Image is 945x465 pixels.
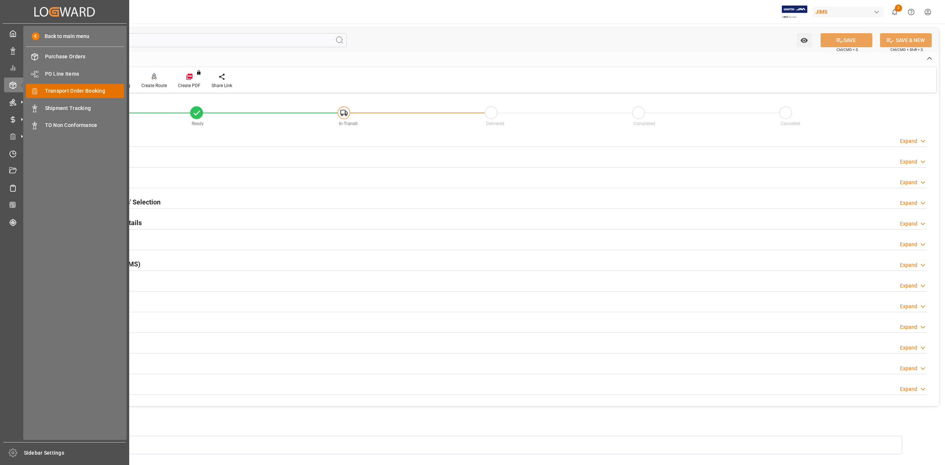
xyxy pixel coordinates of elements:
span: 2 [895,4,902,12]
span: Back to main menu [39,32,89,40]
button: SAVE & NEW [880,33,932,47]
span: Transport Order Booking [45,87,124,95]
div: Create Route [141,82,167,89]
button: JIMS [812,5,886,19]
div: Expand [900,344,917,352]
div: Expand [900,220,917,228]
div: Expand [900,282,917,290]
a: TO Non Conformance [26,118,124,132]
button: SAVE [821,33,872,47]
span: TO Non Conformance [45,121,124,129]
div: Expand [900,179,917,186]
div: Share Link [212,82,232,89]
a: Document Management [4,163,125,178]
span: In-Transit [339,121,358,126]
div: Expand [900,158,917,166]
span: Delivered [486,121,504,126]
div: Expand [900,241,917,248]
div: Expand [900,385,917,393]
span: Shipment Tracking [45,104,124,112]
span: Sidebar Settings [24,449,126,457]
span: Purchase Orders [45,53,124,61]
a: Tracking Shipment [4,215,125,229]
img: Exertis%20JAM%20-%20Email%20Logo.jpg_1722504956.jpg [782,6,807,18]
button: show 2 new notifications [886,4,903,20]
a: Transport Order Booking [26,84,124,98]
a: PO Line Items [26,66,124,81]
div: JIMS [812,7,883,17]
a: My Reports [4,61,125,75]
div: Expand [900,199,917,207]
div: Expand [900,365,917,372]
span: Ctrl/CMD + S [836,47,858,52]
a: Purchase Orders [26,49,124,64]
a: Sailing Schedules [4,180,125,195]
div: Expand [900,303,917,310]
div: Expand [900,261,917,269]
a: Shipment Tracking [26,101,124,115]
button: Help Center [903,4,920,20]
div: Expand [900,323,917,331]
span: Completed [633,121,655,126]
div: Expand [900,137,917,145]
a: Timeslot Management V2 [4,146,125,161]
a: CO2 Calculator [4,198,125,212]
input: Search Fields [34,33,347,47]
a: Data Management [4,43,125,58]
span: Ctrl/CMD + Shift + S [890,47,923,52]
a: My Cockpit [4,26,125,41]
button: open menu [797,33,812,47]
span: PO Line Items [45,70,124,78]
span: Cancelled [781,121,800,126]
span: Ready [192,121,204,126]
